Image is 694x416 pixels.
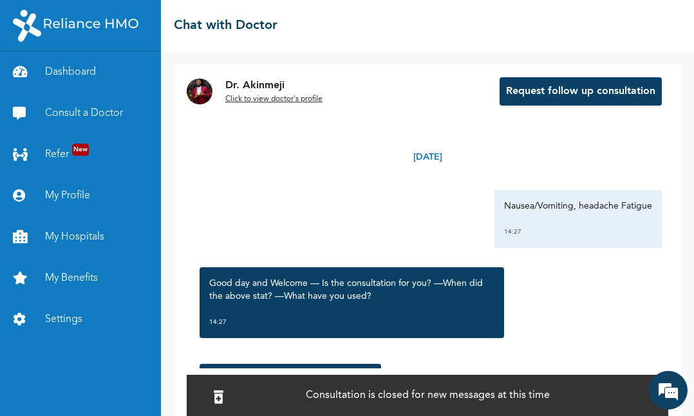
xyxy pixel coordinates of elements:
span: New [72,144,89,156]
div: 14:27 [209,316,494,328]
u: Click to view doctor's profile [225,95,323,103]
p: [DATE] [413,151,442,164]
p: Dr. Akinmeji [225,78,323,93]
div: 14:27 [504,225,652,238]
h2: Chat with Doctor [174,16,277,35]
img: RelianceHMO's Logo [13,10,138,42]
p: Nausea/Vomiting, headache Fatigue [504,200,652,213]
img: Dr. undefined` [187,79,212,104]
p: Good day and Welcome — Is the consultation for you? —When did the above stat? —What have you used? [209,277,494,303]
button: Request follow up consultation [500,77,662,106]
p: Consultation is closed for new messages at this time [306,388,550,403]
